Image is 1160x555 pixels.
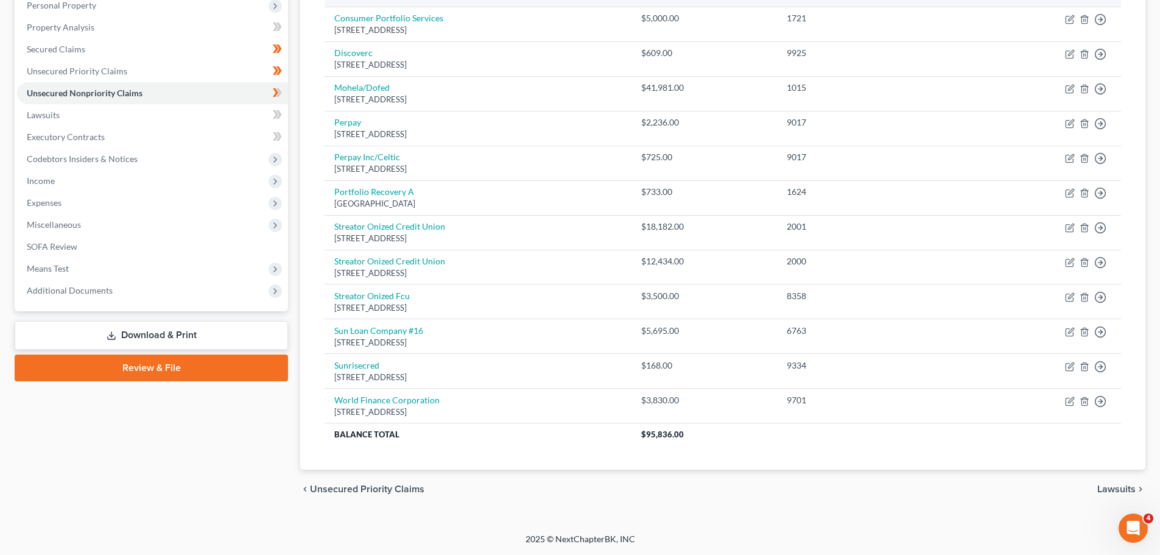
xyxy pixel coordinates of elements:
div: $41,981.00 [641,82,768,94]
button: Lawsuits chevron_right [1097,484,1145,494]
span: SOFA Review [27,241,77,252]
div: 9334 [787,359,956,372]
div: [STREET_ADDRESS] [334,302,621,314]
div: $733.00 [641,186,768,198]
span: Unsecured Nonpriority Claims [27,88,142,98]
div: $5,000.00 [641,12,768,24]
div: 9701 [787,394,956,406]
span: Property Analysis [27,22,94,32]
div: [STREET_ADDRESS] [334,267,621,279]
i: chevron_left [300,484,310,494]
div: 9017 [787,116,956,129]
div: $609.00 [641,47,768,59]
a: Discoverc [334,48,373,58]
div: 6763 [787,325,956,337]
iframe: Intercom live chat [1119,514,1148,543]
div: [GEOGRAPHIC_DATA] [334,198,621,210]
span: Expenses [27,197,62,208]
div: $5,695.00 [641,325,768,337]
div: [STREET_ADDRESS] [334,24,621,36]
div: [STREET_ADDRESS] [334,94,621,105]
a: Secured Claims [17,38,288,60]
div: 2000 [787,255,956,267]
span: Secured Claims [27,44,85,54]
div: 9925 [787,47,956,59]
a: Unsecured Nonpriority Claims [17,82,288,104]
a: Review & File [15,355,288,381]
div: $12,434.00 [641,255,768,267]
div: [STREET_ADDRESS] [334,372,621,383]
div: $725.00 [641,151,768,163]
a: Sun Loan Company #16 [334,325,423,336]
div: [STREET_ADDRESS] [334,59,621,71]
div: 1015 [787,82,956,94]
div: $3,830.00 [641,394,768,406]
a: Streator Onized Fcu [334,291,410,301]
a: SOFA Review [17,236,288,258]
a: Sunrisecred [334,360,379,370]
div: [STREET_ADDRESS] [334,129,621,140]
a: Executory Contracts [17,126,288,148]
div: [STREET_ADDRESS] [334,163,621,175]
button: chevron_left Unsecured Priority Claims [300,484,424,494]
a: Portfolio Recovery A [334,186,414,197]
span: Additional Documents [27,285,113,295]
div: $2,236.00 [641,116,768,129]
span: Means Test [27,263,69,274]
span: Miscellaneous [27,219,81,230]
span: Lawsuits [27,110,60,120]
div: 8358 [787,290,956,302]
div: $18,182.00 [641,221,768,233]
div: [STREET_ADDRESS] [334,233,621,244]
span: Executory Contracts [27,132,105,142]
a: Unsecured Priority Claims [17,60,288,82]
a: Perpay [334,117,361,127]
div: [STREET_ADDRESS] [334,406,621,418]
div: $3,500.00 [641,290,768,302]
div: 2025 © NextChapterBK, INC [233,533,927,555]
span: $95,836.00 [641,430,684,439]
span: Unsecured Priority Claims [310,484,424,494]
a: Lawsuits [17,104,288,126]
i: chevron_right [1136,484,1145,494]
a: World Finance Corporation [334,395,440,405]
div: $168.00 [641,359,768,372]
a: Mohela/Dofed [334,82,390,93]
span: Income [27,175,55,186]
a: Download & Print [15,321,288,350]
a: Streator Onized Credit Union [334,256,445,266]
span: Codebtors Insiders & Notices [27,154,138,164]
span: Lawsuits [1097,484,1136,494]
span: Unsecured Priority Claims [27,66,127,76]
div: 1624 [787,186,956,198]
a: Property Analysis [17,16,288,38]
span: 4 [1144,514,1153,523]
th: Balance Total [325,423,631,445]
div: 1721 [787,12,956,24]
a: Perpay Inc/Celtic [334,152,400,162]
a: Consumer Portfolio Services [334,13,443,23]
div: [STREET_ADDRESS] [334,337,621,348]
div: 2001 [787,221,956,233]
a: Streator Onized Credit Union [334,221,445,232]
div: 9017 [787,151,956,163]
